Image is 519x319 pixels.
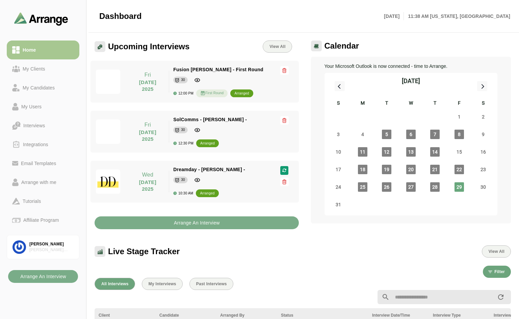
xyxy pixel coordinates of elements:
[18,159,59,167] div: Email Templates
[200,190,214,197] div: arranged
[196,89,228,97] div: First Round
[406,165,416,174] span: Wednesday, August 20, 2025
[423,99,447,108] div: T
[234,90,249,97] div: arranged
[358,182,367,192] span: Monday, August 25, 2025
[447,99,471,108] div: F
[148,282,176,286] span: My Interviews
[101,282,129,286] span: All Interviews
[173,91,193,95] div: 12:00 PM
[95,278,135,290] button: All Interviews
[108,42,189,52] span: Upcoming Interviews
[19,178,59,186] div: Arrange with me
[478,147,488,157] span: Saturday, August 16, 2025
[173,117,247,122] span: SolComms - [PERSON_NAME] -
[334,147,343,157] span: Sunday, August 10, 2025
[173,191,193,195] div: 10:30 AM
[406,130,416,139] span: Wednesday, August 6, 2025
[455,165,464,174] span: Friday, August 22, 2025
[263,41,292,53] a: View All
[488,249,504,254] span: View All
[181,77,185,83] div: 30
[358,165,367,174] span: Monday, August 18, 2025
[108,246,180,257] span: Live Stage Tracker
[406,182,416,192] span: Wednesday, August 27, 2025
[7,116,79,135] a: Interviews
[7,173,79,192] a: Arrange with me
[382,147,391,157] span: Tuesday, August 12, 2025
[325,62,498,70] p: Your Microsoft Outlook is now connected - time to Arrange.
[358,147,367,157] span: Monday, August 11, 2025
[142,278,183,290] button: My Interviews
[334,165,343,174] span: Sunday, August 17, 2025
[372,312,425,318] div: Interview Date/Time
[455,130,464,139] span: Friday, August 8, 2025
[8,270,78,283] button: Arrange An Interview
[375,99,399,108] div: T
[7,192,79,211] a: Tutorials
[20,65,48,73] div: My Clients
[131,121,165,129] p: Fri
[99,11,141,21] span: Dashboard
[19,103,44,111] div: My Users
[20,84,57,92] div: My Candidates
[351,99,375,108] div: M
[455,112,464,122] span: Friday, August 1, 2025
[20,140,51,149] div: Integrations
[382,165,391,174] span: Tuesday, August 19, 2025
[131,71,165,79] p: Fri
[334,182,343,192] span: Sunday, August 24, 2025
[430,182,440,192] span: Thursday, August 28, 2025
[99,312,151,318] div: Client
[334,130,343,139] span: Sunday, August 3, 2025
[494,269,505,274] span: Filter
[482,245,511,258] button: View All
[325,41,359,51] span: Calendar
[433,312,486,318] div: Interview Type
[404,12,510,20] p: 11:38 AM [US_STATE], [GEOGRAPHIC_DATA]
[96,169,120,194] img: dreamdayla_logo.jpg
[455,147,464,157] span: Friday, August 15, 2025
[131,171,165,179] p: Wed
[7,59,79,78] a: My Clients
[189,278,233,290] button: Past Interviews
[95,216,299,229] button: Arrange An Interview
[7,154,79,173] a: Email Templates
[7,97,79,116] a: My Users
[430,147,440,157] span: Thursday, August 14, 2025
[220,312,273,318] div: Arranged By
[269,44,285,49] span: View All
[173,167,245,172] span: Dreamday - [PERSON_NAME] -
[478,165,488,174] span: Saturday, August 23, 2025
[7,41,79,59] a: Home
[20,270,66,283] b: Arrange An Interview
[174,216,220,229] b: Arrange An Interview
[21,122,48,130] div: Interviews
[402,76,420,86] div: [DATE]
[478,112,488,122] span: Saturday, August 2, 2025
[455,182,464,192] span: Friday, August 29, 2025
[334,200,343,209] span: Sunday, August 31, 2025
[173,67,263,72] span: Fusion [PERSON_NAME] - First Round
[200,140,215,147] div: arranged
[497,293,505,301] i: appended action
[327,99,351,108] div: S
[399,99,423,108] div: W
[430,165,440,174] span: Thursday, August 21, 2025
[471,99,496,108] div: S
[21,216,61,224] div: Affiliate Program
[159,312,212,318] div: Candidate
[7,78,79,97] a: My Candidates
[7,135,79,154] a: Integrations
[382,130,391,139] span: Tuesday, August 5, 2025
[483,266,511,278] button: Filter
[281,312,364,318] div: Status
[20,197,44,205] div: Tutorials
[20,46,38,54] div: Home
[7,211,79,230] a: Affiliate Program
[478,130,488,139] span: Saturday, August 9, 2025
[384,12,404,20] p: [DATE]
[406,147,416,157] span: Wednesday, August 13, 2025
[131,79,165,92] p: [DATE] 2025
[358,130,367,139] span: Monday, August 4, 2025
